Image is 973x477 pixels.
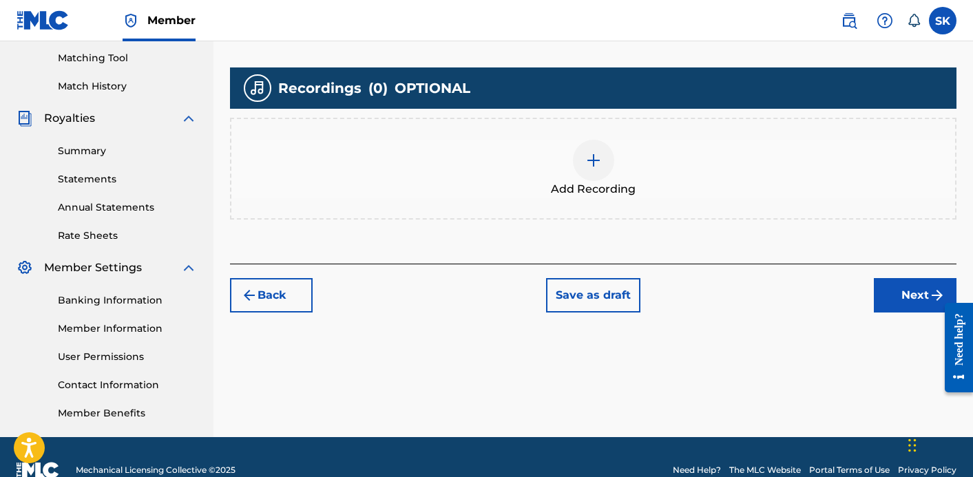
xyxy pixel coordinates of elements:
a: Member Information [58,321,197,336]
div: Notifications [907,14,921,28]
a: Portal Terms of Use [809,464,890,476]
img: recording [249,80,266,96]
span: Member Settings [44,259,142,276]
button: Save as draft [546,278,640,312]
img: search [841,12,857,29]
a: Public Search [835,7,863,34]
img: add [585,152,602,169]
a: Banking Information [58,293,197,308]
img: MLC Logo [17,10,70,30]
img: Member Settings [17,259,33,276]
div: Drag [908,425,917,466]
a: Statements [58,172,197,187]
a: User Permissions [58,350,197,364]
img: Royalties [17,110,33,127]
div: Help [871,7,899,34]
img: 7ee5dd4eb1f8a8e3ef2f.svg [241,287,258,304]
a: Match History [58,79,197,94]
span: Mechanical Licensing Collective © 2025 [76,464,236,476]
span: Recordings [278,78,362,98]
a: Annual Statements [58,200,197,215]
img: expand [180,110,197,127]
img: f7272a7cc735f4ea7f67.svg [929,287,945,304]
a: The MLC Website [729,464,801,476]
a: Privacy Policy [898,464,956,476]
a: Matching Tool [58,51,197,65]
span: Royalties [44,110,95,127]
button: Back [230,278,313,312]
span: ( 0 ) [368,78,388,98]
a: Contact Information [58,378,197,392]
iframe: Chat Widget [904,411,973,477]
div: User Menu [929,7,956,34]
img: expand [180,259,197,276]
a: Need Help? [673,464,721,476]
span: OPTIONAL [395,78,470,98]
img: help [877,12,893,29]
a: Member Benefits [58,406,197,421]
span: Member [147,12,196,28]
span: Add Recording [551,181,636,198]
button: Next [874,278,956,312]
a: Summary [58,144,197,158]
iframe: Resource Center [934,293,973,403]
img: Top Rightsholder [123,12,139,29]
a: Rate Sheets [58,229,197,243]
